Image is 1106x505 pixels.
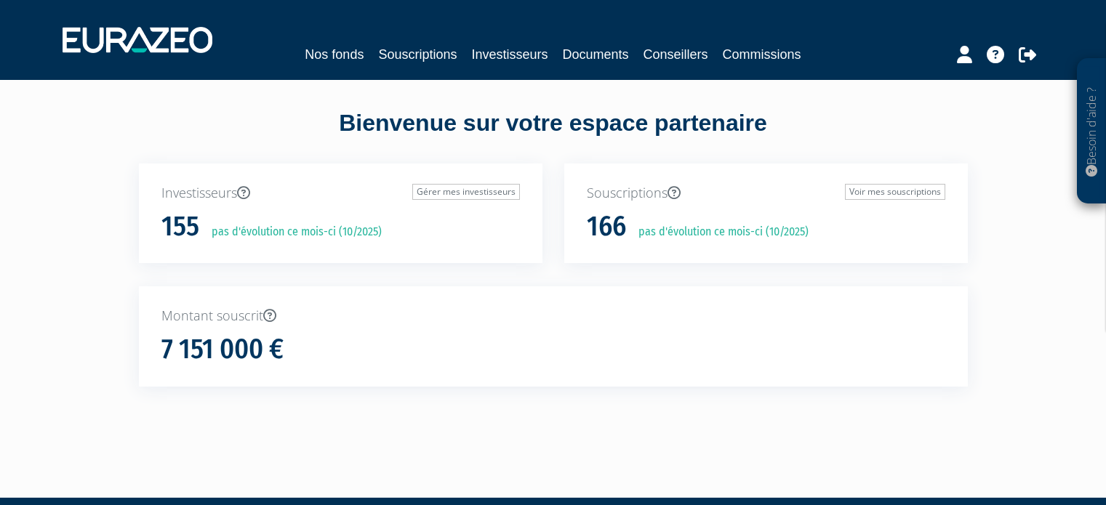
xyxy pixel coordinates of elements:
[644,44,708,65] a: Conseillers
[161,184,520,203] p: Investisseurs
[201,224,382,241] p: pas d'évolution ce mois-ci (10/2025)
[628,224,809,241] p: pas d'évolution ce mois-ci (10/2025)
[845,184,945,200] a: Voir mes souscriptions
[378,44,457,65] a: Souscriptions
[128,107,979,163] div: Bienvenue sur votre espace partenaire
[305,44,364,65] a: Nos fonds
[563,44,629,65] a: Documents
[161,211,199,242] h1: 155
[471,44,548,65] a: Investisseurs
[412,184,520,200] a: Gérer mes investisseurs
[723,44,801,65] a: Commissions
[161,334,284,365] h1: 7 151 000 €
[587,184,945,203] p: Souscriptions
[63,27,212,53] img: 1732889491-logotype_eurazeo_blanc_rvb.png
[587,211,626,242] h1: 166
[161,307,945,326] p: Montant souscrit
[1083,66,1100,197] p: Besoin d'aide ?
